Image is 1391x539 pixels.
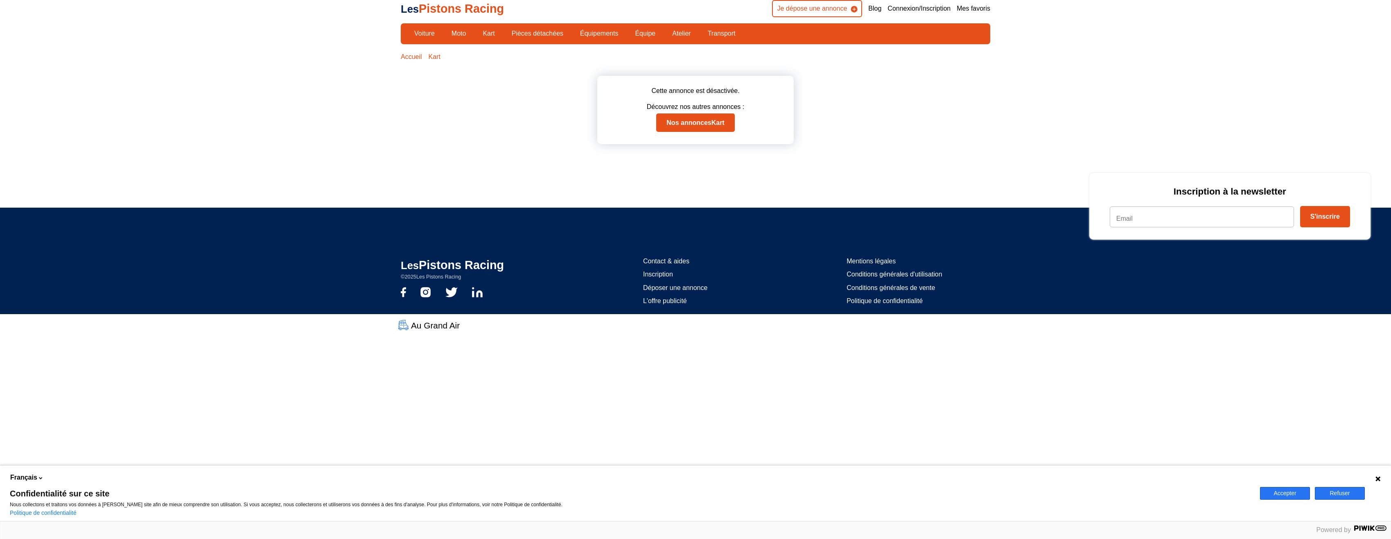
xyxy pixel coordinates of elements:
input: Email [1110,206,1294,227]
img: twitter [445,287,458,297]
a: Blog [868,4,881,13]
a: LesPistons Racing [401,258,504,272]
p: Inscription à la newsletter [1110,185,1350,198]
a: Pièces détachées [506,27,569,41]
a: Nos annoncesKart [656,113,734,132]
img: Linkedin [472,287,483,297]
a: LesPistons Racing [401,2,504,15]
a: Transport [702,27,741,41]
a: Au Grand Air [401,318,990,331]
a: Équipe [630,27,661,41]
img: instagram [420,287,431,297]
a: Accueil [401,52,422,61]
a: Kart [429,52,440,61]
a: Politique de confidentialité [847,297,942,306]
a: Déposer une annonce [643,283,707,292]
img: Au Grand Air [398,320,409,330]
a: Conditions générales de vente [847,283,942,292]
a: Contact & aides [643,257,707,266]
p: Découvrez nos autres annonces : [618,102,773,111]
a: Politique de confidentialité [10,510,77,516]
a: Kart [477,27,500,41]
a: Conditions générales d'utilisation [847,270,942,279]
a: L'offre publicité [643,297,707,306]
button: Accepter [1260,487,1310,500]
p: © 2025 Les Pistons Racing [401,273,504,281]
a: Voiture [409,27,440,41]
p: Cette annonce est désactivée. [618,86,773,95]
span: Confidentialité sur ce site [10,489,1250,498]
span: Français [10,473,37,482]
a: Inscription [643,270,707,279]
span: Powered by [1316,526,1351,533]
a: Atelier [667,27,696,41]
span: Les [401,260,419,271]
button: Refuser [1315,487,1365,500]
a: Équipements [575,27,623,41]
a: Moto [446,27,472,41]
img: facebook [401,287,406,297]
a: Connexion/Inscription [887,4,951,13]
p: Nous collectons et traitons vos données à [PERSON_NAME] site afin de mieux comprendre son utilisa... [10,502,1250,507]
a: Mentions légales [847,257,942,266]
a: Mes favoris [957,4,990,13]
button: S'inscrire [1300,206,1350,227]
span: Les [401,3,419,15]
